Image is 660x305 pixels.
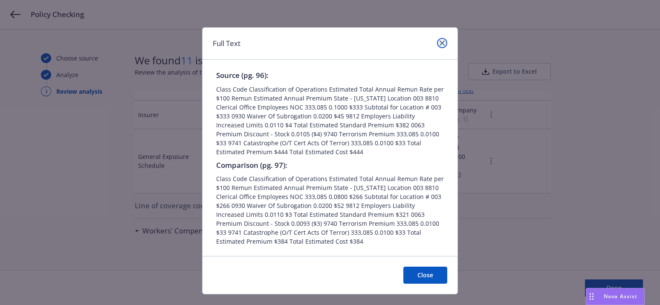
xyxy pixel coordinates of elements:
[216,174,444,246] span: Class Code Classification of Operations Estimated Total Annual Remun Rate per $100 Remun Estimate...
[216,160,444,171] span: Comparison (pg. 97):
[216,85,444,156] span: Class Code Classification of Operations Estimated Total Annual Remun Rate per $100 Remun Estimate...
[437,38,447,48] a: close
[586,288,645,305] button: Nova Assist
[604,293,637,300] span: Nova Assist
[403,267,447,284] button: Close
[213,38,240,49] h1: Full Text
[586,288,597,305] div: Drag to move
[216,70,444,81] span: Source (pg. 96):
